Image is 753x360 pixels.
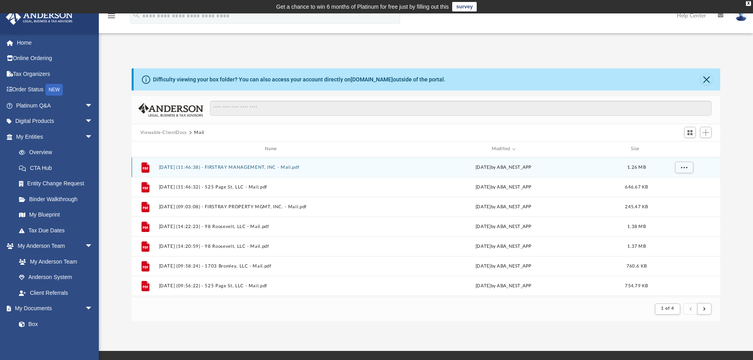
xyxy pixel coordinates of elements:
[389,145,617,153] div: Modified
[11,222,105,238] a: Tax Due Dates
[621,145,652,153] div: Size
[132,11,141,19] i: search
[627,224,646,228] span: 1.38 MB
[452,2,477,11] a: survey
[390,203,617,210] div: [DATE] by ABA_NEST_APP
[390,243,617,250] div: [DATE] by ABA_NEST_APP
[140,129,187,136] button: Viewable-ClientDocs
[107,11,116,21] i: menu
[11,332,101,348] a: Meeting Minutes
[390,282,617,289] div: [DATE] by ABA_NEST_APP
[6,66,105,82] a: Tax Organizers
[627,264,647,268] span: 760.6 KB
[11,160,105,176] a: CTA Hub
[132,157,721,297] div: grid
[159,244,386,249] button: [DATE] (14:20:59) - 98 Roosevelt, LLC - Mail.pdf
[390,262,617,270] div: [DATE] by ABA_NEST_APP
[194,129,204,136] button: Mail
[11,145,105,160] a: Overview
[159,204,386,209] button: [DATE] (09:03:08) - FIRSTRAY PROPERTY MGMT, INC. - Mail.pdf
[661,306,674,311] span: 1 of 4
[159,165,386,170] button: [DATE] (11:46:38) - FIRSTRAY MANAGEMENT, INC - Mail.pdf
[135,145,155,153] div: id
[627,165,646,169] span: 1.26 MB
[107,15,116,21] a: menu
[390,223,617,230] div: [DATE] by ABA_NEST_APP
[746,1,751,6] div: close
[85,113,101,130] span: arrow_drop_down
[11,176,105,192] a: Entity Change Request
[700,127,712,138] button: Add
[11,254,97,270] a: My Anderson Team
[390,164,617,171] div: [DATE] by ABA_NEST_APP
[390,183,617,190] div: [DATE] by ABA_NEST_APP
[11,316,97,332] a: Box
[4,9,75,25] img: Anderson Advisors Platinum Portal
[11,285,101,301] a: Client Referrals
[6,301,101,317] a: My Documentsarrow_drop_down
[655,303,680,315] button: 1 of 4
[6,35,105,51] a: Home
[159,185,386,190] button: [DATE] (11:46:32) - 525 Page St, LLC - Mail.pdf
[159,264,386,269] button: [DATE] (09:58:24) - 1703 Bromley, LLC - Mail.pdf
[625,204,648,209] span: 245.47 KB
[45,84,63,96] div: NEW
[85,238,101,254] span: arrow_drop_down
[684,127,696,138] button: Switch to Grid View
[6,238,101,254] a: My Anderson Teamarrow_drop_down
[85,129,101,145] span: arrow_drop_down
[210,101,711,116] input: Search files and folders
[675,161,693,173] button: More options
[627,244,646,248] span: 1.37 MB
[625,185,648,189] span: 646.67 KB
[6,98,105,113] a: Platinum Q&Aarrow_drop_down
[11,191,105,207] a: Binder Walkthrough
[656,145,711,153] div: id
[85,301,101,317] span: arrow_drop_down
[6,113,105,129] a: Digital Productsarrow_drop_down
[11,270,101,285] a: Anderson System
[11,207,101,223] a: My Blueprint
[6,129,105,145] a: My Entitiesarrow_drop_down
[85,98,101,114] span: arrow_drop_down
[159,224,386,229] button: [DATE] (14:22:23) - 98 Roosevelt, LLC - Mail.pdf
[701,74,712,85] button: Close
[351,76,393,83] a: [DOMAIN_NAME]
[625,283,648,288] span: 754.79 KB
[153,75,445,84] div: Difficulty viewing your box folder? You can also access your account directly on outside of the p...
[735,10,747,21] img: User Pic
[6,51,105,66] a: Online Ordering
[6,82,105,98] a: Order StatusNEW
[276,2,449,11] div: Get a chance to win 6 months of Platinum for free just by filling out this
[158,145,386,153] div: Name
[159,283,386,288] button: [DATE] (09:56:22) - 525 Page St, LLC - Mail.pdf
